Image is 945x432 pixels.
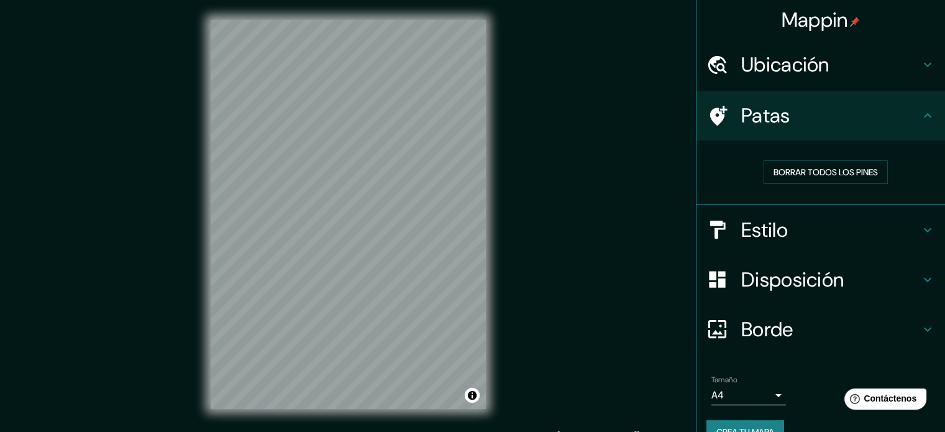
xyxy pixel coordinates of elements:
font: A4 [711,388,724,402]
canvas: Mapa [211,20,486,409]
div: Ubicación [696,40,945,90]
font: Mappin [782,7,848,33]
font: Borrar todos los pines [774,167,878,178]
div: Estilo [696,205,945,255]
font: Tamaño [711,375,737,385]
font: Disposición [741,267,844,293]
font: Patas [741,103,790,129]
div: Borde [696,305,945,354]
button: Activar o desactivar atribución [465,388,480,403]
button: Borrar todos los pines [764,160,888,184]
font: Borde [741,316,793,342]
div: A4 [711,385,786,405]
iframe: Lanzador de widgets de ayuda [834,384,931,418]
div: Disposición [696,255,945,305]
font: Ubicación [741,52,829,78]
div: Patas [696,91,945,140]
img: pin-icon.png [850,17,860,27]
font: Estilo [741,217,788,243]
